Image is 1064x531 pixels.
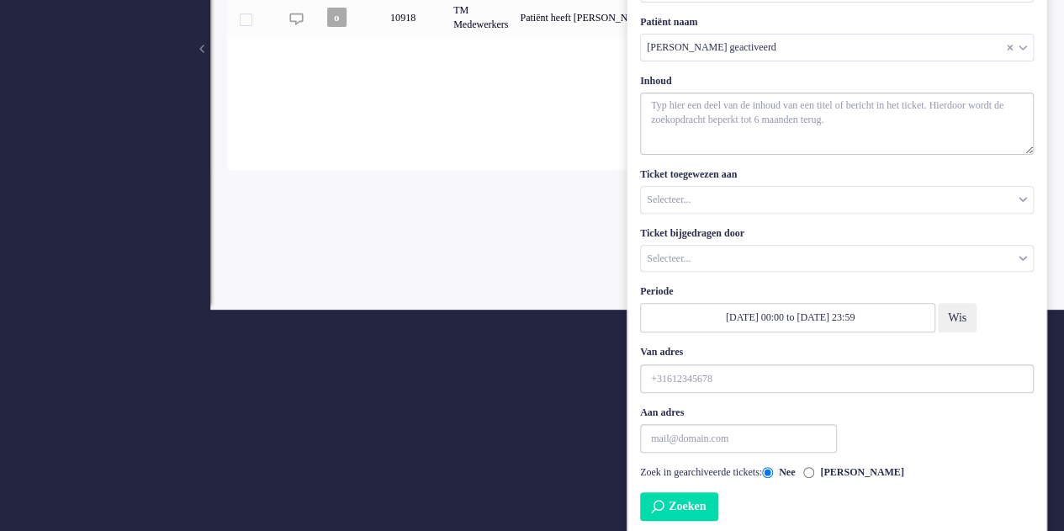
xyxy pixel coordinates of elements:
span: o [327,8,347,27]
img: ic_chat_grey.svg [289,12,304,26]
div: Assigned Group [640,245,1034,273]
label: Van adres [640,345,683,359]
label: Ticket bijgedragen door [640,226,744,241]
label: Ticket toegewezen aan [640,167,737,182]
input: Select date [640,303,935,332]
input: Zoek in gearchiveerde tickets Yes [803,467,814,478]
div: Assigned [640,186,1034,214]
button: Wis [938,303,977,332]
div: Customer Name [640,34,1034,61]
label: Patiënt naam [640,15,697,29]
input: Zoek in gearchiveerde tickets No [762,467,773,478]
input: Van adres [640,364,1034,393]
input: Aan adres [640,424,837,453]
label: Nee [762,465,795,480]
label: Aan adres [640,406,684,420]
div: Zoek in gearchiveerde tickets: [640,465,1034,481]
label: [PERSON_NAME] [803,465,903,480]
textarea: With textarea [640,93,1034,155]
label: Periode [640,284,673,299]
label: Inhoud [640,74,671,88]
button: Search [640,492,718,521]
